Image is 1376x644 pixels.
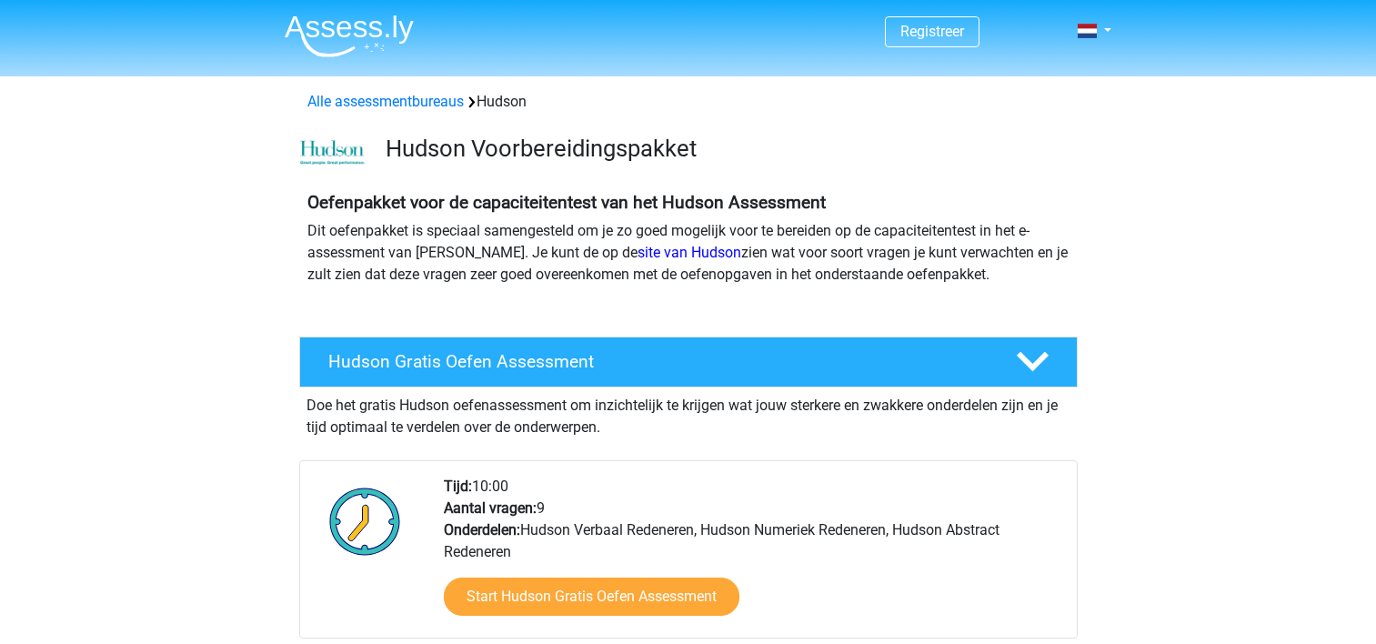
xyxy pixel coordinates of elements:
p: Dit oefenpakket is speciaal samengesteld om je zo goed mogelijk voor te bereiden op de capaciteit... [307,220,1070,286]
div: Hudson [300,91,1077,113]
a: Hudson Gratis Oefen Assessment [292,337,1085,387]
a: Start Hudson Gratis Oefen Assessment [444,578,739,616]
b: Aantal vragen: [444,499,537,517]
h3: Hudson Voorbereidingspakket [386,135,1063,163]
a: Alle assessmentbureaus [307,93,464,110]
img: cefd0e47479f4eb8e8c001c0d358d5812e054fa8.png [300,140,365,166]
img: Klok [319,476,411,567]
img: Assessly [285,15,414,57]
div: 10:00 9 Hudson Verbaal Redeneren, Hudson Numeriek Redeneren, Hudson Abstract Redeneren [430,476,1076,638]
a: Registreer [900,23,964,40]
h4: Hudson Gratis Oefen Assessment [328,351,987,372]
div: Doe het gratis Hudson oefenassessment om inzichtelijk te krijgen wat jouw sterkere en zwakkere on... [299,387,1078,438]
b: Tijd: [444,478,472,495]
a: site van Hudson [638,244,741,261]
b: Onderdelen: [444,521,520,538]
b: Oefenpakket voor de capaciteitentest van het Hudson Assessment [307,192,826,213]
